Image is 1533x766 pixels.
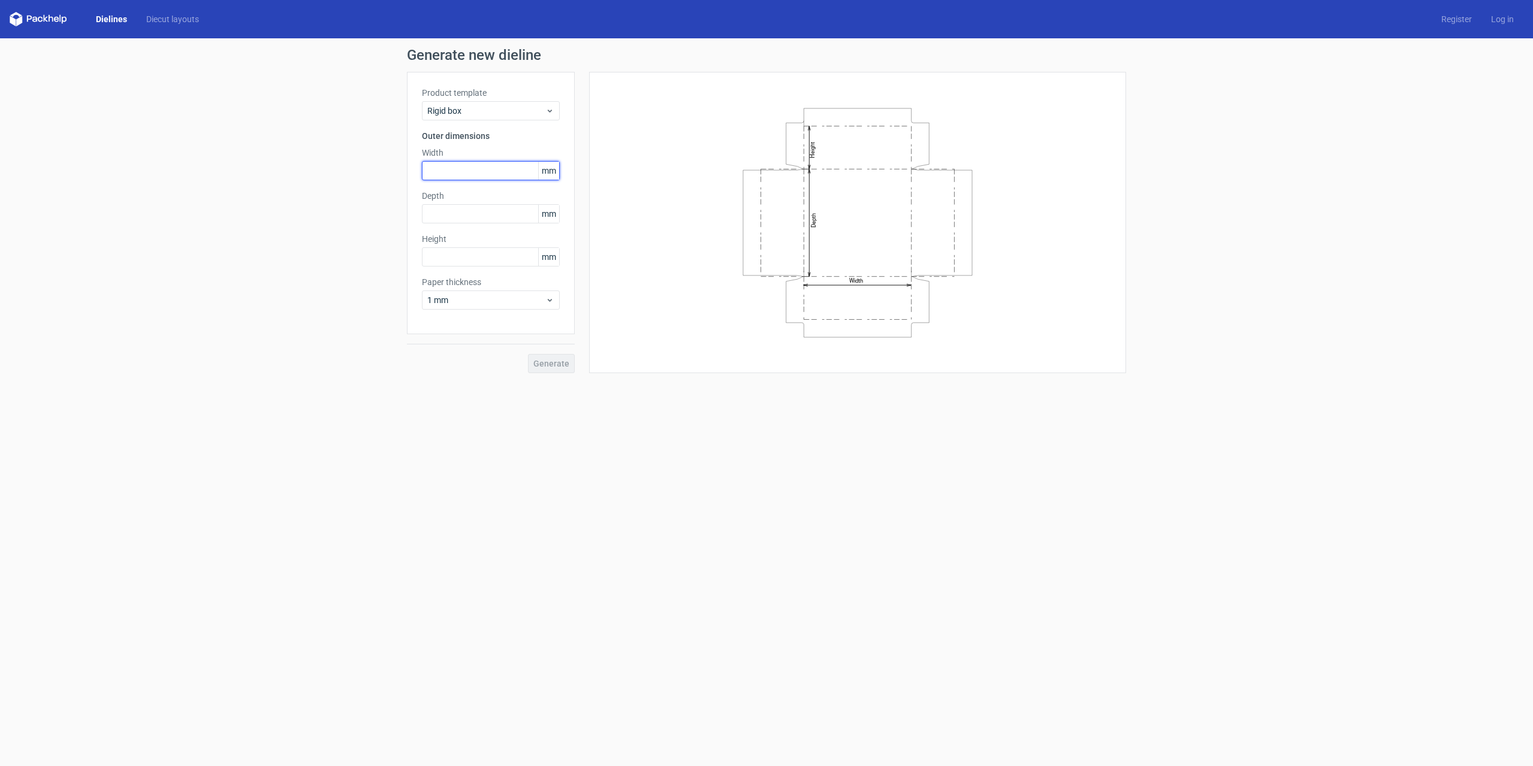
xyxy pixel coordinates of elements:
[422,130,560,142] h3: Outer dimensions
[427,294,545,306] span: 1 mm
[538,162,559,180] span: mm
[538,205,559,223] span: mm
[407,48,1126,62] h1: Generate new dieline
[422,147,560,159] label: Width
[538,248,559,266] span: mm
[1481,13,1523,25] a: Log in
[849,277,863,284] text: Width
[422,276,560,288] label: Paper thickness
[809,141,816,158] text: Height
[427,105,545,117] span: Rigid box
[422,87,560,99] label: Product template
[422,190,560,202] label: Depth
[137,13,209,25] a: Diecut layouts
[422,233,560,245] label: Height
[86,13,137,25] a: Dielines
[1432,13,1481,25] a: Register
[810,213,817,227] text: Depth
